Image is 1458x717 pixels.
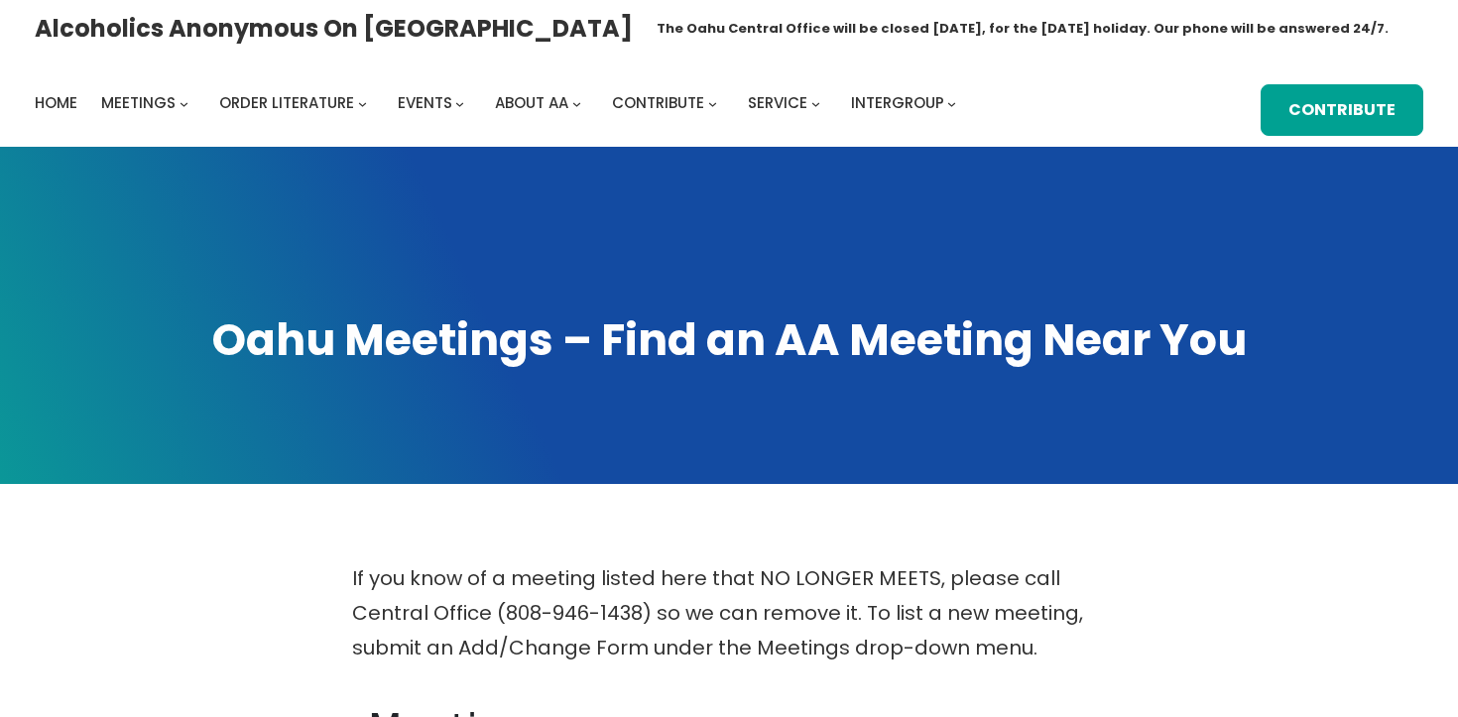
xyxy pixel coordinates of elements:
span: Meetings [101,92,176,113]
a: About AA [495,89,568,117]
a: Intergroup [851,89,944,117]
h1: The Oahu Central Office will be closed [DATE], for the [DATE] holiday. Our phone will be answered... [657,19,1389,39]
button: Contribute submenu [708,98,717,107]
a: Events [398,89,452,117]
h1: Oahu Meetings – Find an AA Meeting Near You [35,310,1423,370]
a: Contribute [612,89,704,117]
span: Home [35,92,77,113]
button: Order Literature submenu [358,98,367,107]
button: Intergroup submenu [947,98,956,107]
p: If you know of a meeting listed here that NO LONGER MEETS, please call Central Office (808-946-14... [352,561,1106,665]
span: Order Literature [219,92,354,113]
button: Meetings submenu [180,98,188,107]
button: Service submenu [811,98,820,107]
span: Events [398,92,452,113]
button: About AA submenu [572,98,581,107]
a: Contribute [1261,84,1423,136]
span: About AA [495,92,568,113]
button: Events submenu [455,98,464,107]
a: Service [748,89,807,117]
span: Intergroup [851,92,944,113]
nav: Intergroup [35,89,963,117]
a: Meetings [101,89,176,117]
span: Service [748,92,807,113]
a: Home [35,89,77,117]
span: Contribute [612,92,704,113]
a: Alcoholics Anonymous on [GEOGRAPHIC_DATA] [35,7,633,50]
